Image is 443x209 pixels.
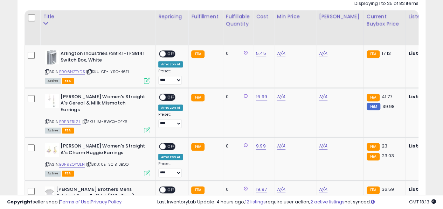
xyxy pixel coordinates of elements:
span: 17.13 [381,50,391,57]
b: Arlington Industries FS8141-1 FS8141 Switch Box, White [61,50,146,65]
div: Fulfillable Quantity [226,13,250,28]
div: ASIN: [45,143,150,175]
div: Cost [256,13,271,20]
div: Preset: [158,112,183,128]
a: Terms of Use [60,199,90,205]
b: Listed Price: [409,143,441,149]
div: 0 [226,143,248,149]
div: Amazon AI [158,61,183,67]
small: FBA [191,186,204,194]
div: Displaying 1 to 25 of 82 items [354,0,418,7]
div: Preset: [158,161,183,177]
div: Fulfillment [191,13,220,20]
a: N/A [319,143,327,150]
span: 41.77 [381,93,392,100]
a: Privacy Policy [91,199,122,205]
img: 21OFvfx1SHL._SL40_.jpg [45,94,59,108]
div: Amazon AI [158,104,183,111]
a: B0FB1FRLZL [59,119,81,125]
small: FBM [367,103,380,110]
img: 318GdxCkuyL._SL40_.jpg [45,186,54,200]
b: Listed Price: [409,186,441,193]
span: 2025-09-17 18:13 GMT [409,199,436,205]
a: N/A [277,143,285,150]
a: B006N2TYDS [59,69,85,75]
small: FBA [367,153,380,160]
span: All listings currently available for purchase on Amazon [45,171,61,176]
small: FBA [191,143,204,151]
a: N/A [319,50,327,57]
a: N/A [277,186,285,193]
a: 2 active listings [310,199,345,205]
img: 31o36W2pHlL._SL40_.jpg [45,143,59,157]
div: [PERSON_NAME] [319,13,361,20]
span: OFF [166,94,177,100]
div: 0 [226,50,248,57]
span: OFF [166,144,177,150]
span: FBA [62,78,74,84]
div: Amazon AI [158,154,183,160]
a: 19.97 [256,186,267,193]
img: 313NluliB0L._SL40_.jpg [45,50,59,64]
a: B0F9ZQYQLN [59,161,85,167]
small: FBA [367,143,380,151]
span: FBA [62,128,74,134]
div: Repricing [158,13,185,20]
a: 9.99 [256,143,266,150]
small: FBA [367,94,380,101]
small: FBA [367,50,380,58]
div: Title [43,13,152,20]
span: | SKU: CF-LY9C-46EI [86,69,129,74]
a: N/A [319,93,327,100]
span: All listings currently available for purchase on Amazon [45,128,61,134]
span: OFF [166,187,177,193]
span: | SKU: IM-8WOX-OFK6 [82,119,127,124]
a: 12 listings [245,199,266,205]
a: N/A [277,93,285,100]
div: seller snap | | [7,199,122,206]
b: [PERSON_NAME] Brothers Mens Original Crew T-Shirt (2XL, Gray) [56,186,141,201]
span: OFF [166,51,177,57]
div: 0 [226,186,248,193]
span: All listings currently available for purchase on Amazon [45,78,61,84]
span: 23 [381,143,387,149]
a: N/A [319,186,327,193]
div: Min Price [277,13,313,20]
a: 16.99 [256,93,267,100]
small: FBA [191,94,204,101]
small: FBA [191,50,204,58]
strong: Copyright [7,199,33,205]
div: Last InventoryLab Update: 4 hours ago, require user action, not synced. [157,199,436,206]
b: [PERSON_NAME] Women's Straight A's Cereal & Milk Mismatch Earrings [61,94,146,115]
span: 36.59 [381,186,394,193]
div: Current Buybox Price [367,13,403,28]
div: ASIN: [45,94,150,132]
a: 5.45 [256,50,266,57]
span: 39.98 [382,103,395,110]
div: 0 [226,94,248,100]
div: Preset: [158,69,183,85]
b: Listed Price: [409,93,441,100]
div: ASIN: [45,50,150,83]
b: Listed Price: [409,50,441,57]
span: | SKU: 0E-3CIB-JBQO [86,161,129,167]
small: FBA [367,186,380,194]
a: N/A [277,50,285,57]
span: FBA [62,171,74,176]
b: [PERSON_NAME] Women's Straight A's Charm Huggie Earrings [61,143,146,158]
span: 23.03 [381,152,394,159]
